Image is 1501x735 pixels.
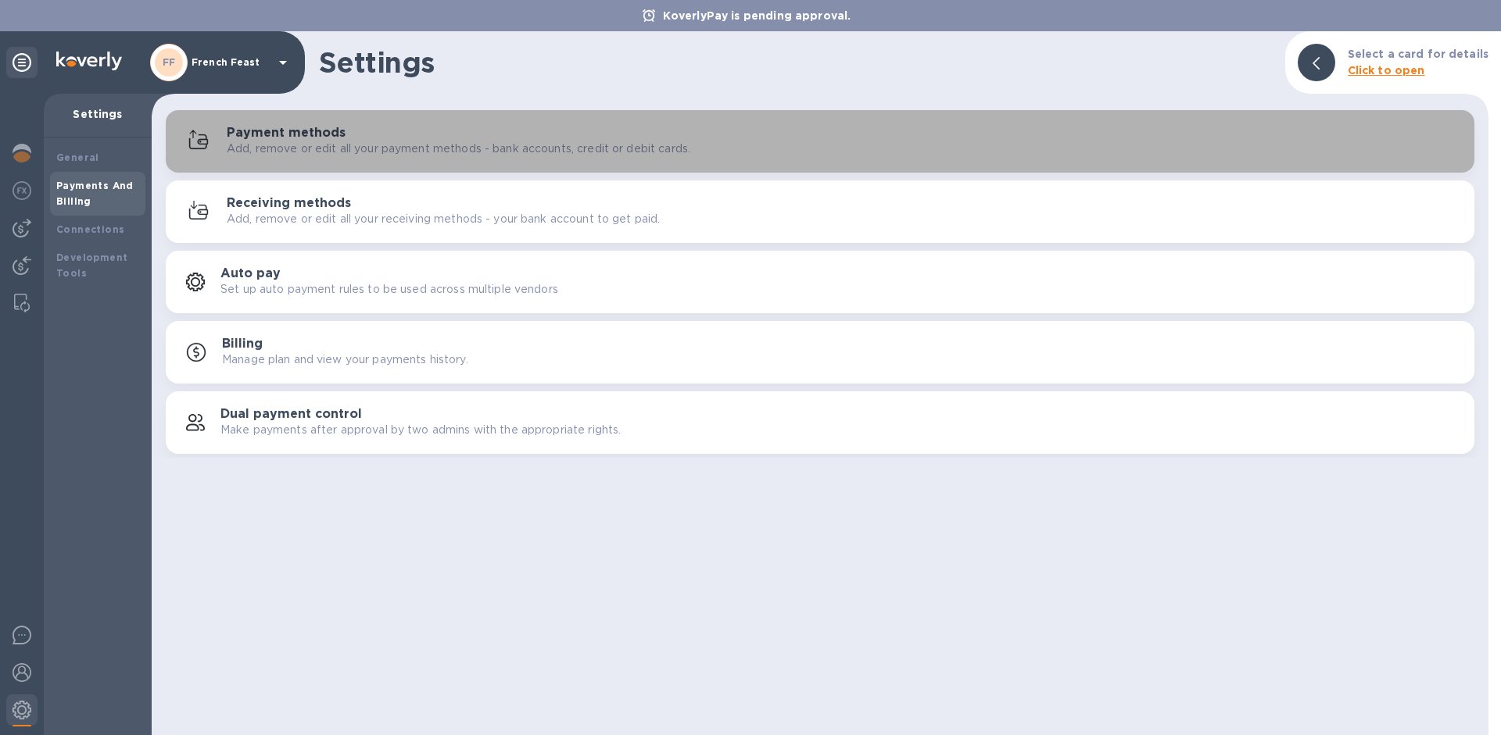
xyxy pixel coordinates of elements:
button: Dual payment controlMake payments after approval by two admins with the appropriate rights. [166,391,1474,454]
p: Manage plan and view your payments history. [222,351,468,368]
h3: Billing [222,337,263,351]
b: General [56,152,99,163]
b: FF [163,56,176,68]
b: Connections [56,223,124,235]
h3: Dual payment control [220,407,362,422]
p: Settings [56,106,139,122]
b: Development Tools [56,252,127,279]
p: Add, remove or edit all your receiving methods - your bank account to get paid. [227,211,660,227]
p: Make payments after approval by two admins with the appropriate rights. [220,422,621,438]
img: Logo [56,52,122,70]
p: KoverlyPay is pending approval. [655,8,859,23]
h1: Settings [319,46,1273,79]
b: Select a card for details [1348,48,1488,60]
button: BillingManage plan and view your payments history. [166,321,1474,384]
p: French Feast [192,57,270,68]
p: Add, remove or edit all your payment methods - bank accounts, credit or debit cards. [227,141,690,157]
b: Click to open [1348,64,1425,77]
b: Payments And Billing [56,180,134,207]
h3: Auto pay [220,266,281,281]
h3: Receiving methods [227,196,351,211]
div: Unpin categories [6,47,38,78]
img: Foreign exchange [13,181,31,200]
button: Receiving methodsAdd, remove or edit all your receiving methods - your bank account to get paid. [166,180,1474,243]
button: Payment methodsAdd, remove or edit all your payment methods - bank accounts, credit or debit cards. [166,110,1474,173]
h3: Payment methods [227,126,346,141]
p: Set up auto payment rules to be used across multiple vendors [220,281,558,298]
button: Auto paySet up auto payment rules to be used across multiple vendors [166,251,1474,313]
